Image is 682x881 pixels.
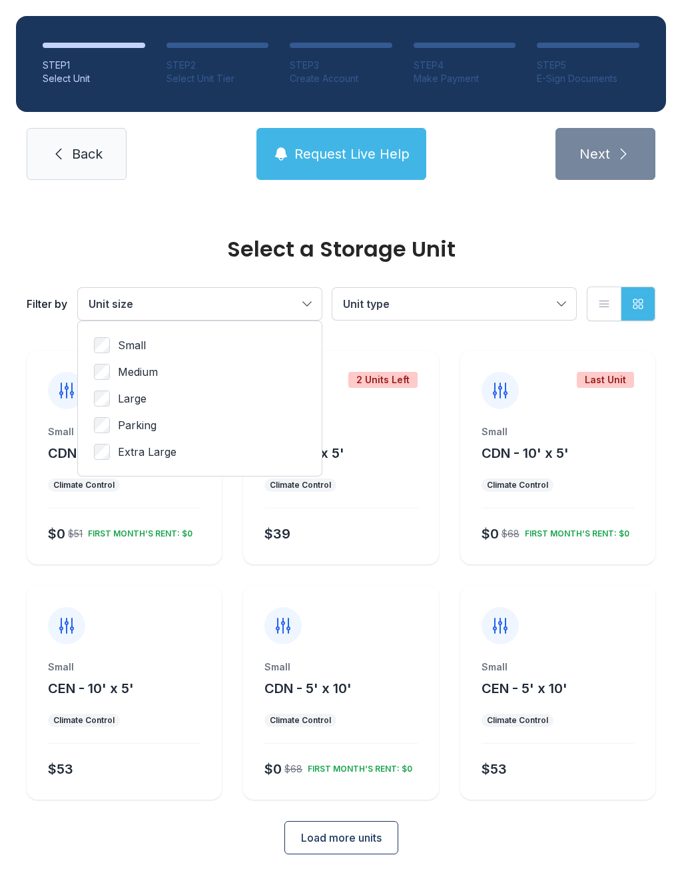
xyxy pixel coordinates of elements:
[48,760,73,778] div: $53
[537,72,639,85] div: E-Sign Documents
[414,72,516,85] div: Make Payment
[482,660,634,674] div: Small
[579,145,610,163] span: Next
[43,72,145,85] div: Select Unit
[264,760,282,778] div: $0
[264,679,352,698] button: CDN - 5' x 10'
[270,715,331,726] div: Climate Control
[519,523,629,539] div: FIRST MONTH’S RENT: $0
[118,391,147,407] span: Large
[72,145,103,163] span: Back
[78,288,322,320] button: Unit size
[48,444,129,462] button: CDN - 5' x 5'
[27,296,67,312] div: Filter by
[53,480,115,490] div: Climate Control
[83,523,192,539] div: FIRST MONTH’S RENT: $0
[332,288,576,320] button: Unit type
[94,364,110,380] input: Medium
[167,59,269,72] div: STEP 2
[68,527,83,540] div: $51
[264,524,290,543] div: $39
[48,679,134,698] button: CEN - 10' x 5'
[348,372,418,388] div: 2 Units Left
[537,59,639,72] div: STEP 5
[48,680,134,696] span: CEN - 10' x 5'
[48,445,129,461] span: CDN - 5' x 5'
[27,239,655,260] div: Select a Storage Unit
[302,758,412,774] div: FIRST MONTH’S RENT: $0
[89,297,133,311] span: Unit size
[290,59,392,72] div: STEP 3
[482,444,569,462] button: CDN - 10' x 5'
[482,760,507,778] div: $53
[487,480,548,490] div: Climate Control
[301,830,382,846] span: Load more units
[264,425,417,439] div: Small
[94,417,110,433] input: Parking
[118,417,157,433] span: Parking
[482,425,634,439] div: Small
[94,337,110,353] input: Small
[482,445,569,461] span: CDN - 10' x 5'
[343,297,390,311] span: Unit type
[294,145,410,163] span: Request Live Help
[284,762,302,776] div: $68
[577,372,634,388] div: Last Unit
[290,72,392,85] div: Create Account
[264,660,417,674] div: Small
[264,680,352,696] span: CDN - 5' x 10'
[53,715,115,726] div: Climate Control
[482,524,499,543] div: $0
[482,680,567,696] span: CEN - 5' x 10'
[48,660,200,674] div: Small
[167,72,269,85] div: Select Unit Tier
[94,391,110,407] input: Large
[43,59,145,72] div: STEP 1
[118,444,176,460] span: Extra Large
[118,337,146,353] span: Small
[118,364,158,380] span: Medium
[487,715,548,726] div: Climate Control
[48,524,65,543] div: $0
[270,480,331,490] div: Climate Control
[94,444,110,460] input: Extra Large
[502,527,519,540] div: $68
[414,59,516,72] div: STEP 4
[48,425,200,439] div: Small
[482,679,567,698] button: CEN - 5' x 10'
